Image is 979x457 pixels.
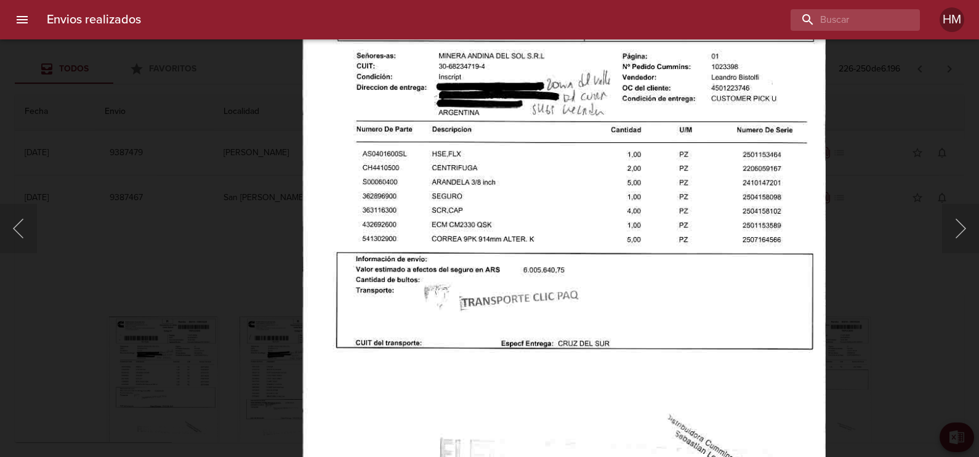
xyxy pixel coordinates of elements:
div: Abrir información de usuario [940,7,964,32]
h6: Envios realizados [47,10,141,30]
button: menu [7,5,37,34]
button: Siguiente [942,204,979,253]
input: buscar [791,9,899,31]
div: HM [940,7,964,32]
